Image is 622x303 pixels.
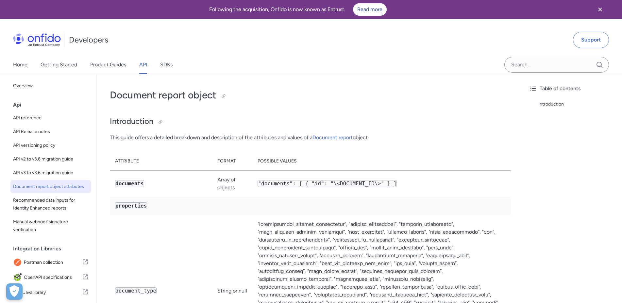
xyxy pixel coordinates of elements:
[110,116,511,127] h2: Introduction
[115,202,147,209] code: properties
[596,6,604,13] svg: Close banner
[10,285,91,300] a: IconJava libraryJava library
[10,79,91,93] a: Overview
[90,56,126,74] a: Product Guides
[10,166,91,179] a: API v3 to v3.6 migration guide
[13,242,94,255] div: Integration Libraries
[160,56,173,74] a: SDKs
[13,114,89,122] span: API reference
[573,32,609,48] a: Support
[6,283,23,300] button: Open Preferences
[258,180,397,187] code: "documents": [ { "id": "\<DOCUMENT_ID\>" } ]
[13,98,94,111] div: Api
[588,1,612,18] button: Close banner
[115,287,157,294] code: document_type
[10,255,91,270] a: IconPostman collectionPostman collection
[13,218,89,234] span: Manual webhook signature verification
[24,258,82,267] span: Postman collection
[10,270,91,285] a: IconOpenAPI specificationsOpenAPI specifications
[13,33,61,46] img: Onfido Logo
[13,258,24,267] img: IconPostman collection
[13,183,89,191] span: Document report object attributes
[24,273,82,282] span: OpenAPI specifications
[13,155,89,163] span: API v2 to v3.6 migration guide
[110,152,212,171] th: Attribute
[10,139,91,152] a: API versioning policy
[6,283,23,300] div: Cookie Preferences
[110,134,511,142] p: This guide offers a detailed breakdown and description of the attributes and values of a object.
[13,196,89,212] span: Recommended data inputs for Identity Enhanced reports
[41,56,77,74] a: Getting Started
[312,134,353,141] a: Document report
[504,57,609,73] input: Onfido search input field
[13,169,89,177] span: API v3 to v3.6 migration guide
[538,100,617,108] a: Introduction
[23,288,82,297] span: Java library
[13,142,89,149] span: API versioning policy
[10,111,91,125] a: API reference
[10,194,91,215] a: Recommended data inputs for Identity Enhanced reports
[115,180,144,187] code: documents
[13,56,27,74] a: Home
[353,3,387,16] a: Read more
[10,180,91,193] a: Document report object attributes
[13,128,89,136] span: API Release notes
[13,273,24,282] img: IconOpenAPI specifications
[10,125,91,138] a: API Release notes
[529,85,617,93] div: Table of contents
[110,89,511,102] h1: Document report object
[212,170,252,197] td: Array of objects
[10,153,91,166] a: API v2 to v3.6 migration guide
[212,152,252,171] th: Format
[13,82,89,90] span: Overview
[10,215,91,236] a: Manual webhook signature verification
[139,56,147,74] a: API
[8,3,588,16] div: Following the acquisition, Onfido is now known as Entrust.
[69,35,108,45] h1: Developers
[252,152,511,171] th: Possible values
